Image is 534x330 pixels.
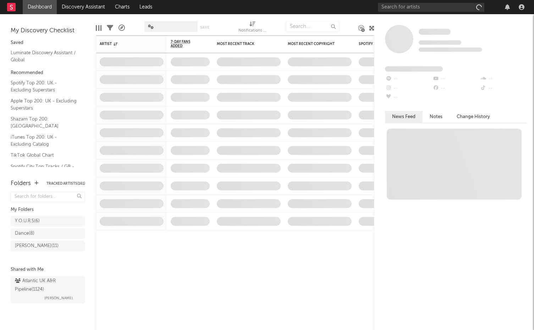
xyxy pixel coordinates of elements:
[11,228,85,239] a: Dance(8)
[238,27,267,35] div: Notifications (Artist)
[385,111,423,123] button: News Feed
[385,66,443,72] span: Fans Added by Platform
[385,93,432,102] div: --
[217,42,270,46] div: Most Recent Track
[119,18,125,38] div: A&R Pipeline
[11,151,78,159] a: TikTok Global Chart
[11,97,78,112] a: Apple Top 200: UK - Excluding Superstars
[419,29,451,35] span: Some Artist
[11,79,78,94] a: Spotify Top 200: UK - Excluding Superstars
[46,182,85,185] button: Tracked Artists(161)
[480,74,527,84] div: --
[450,111,497,123] button: Change History
[15,229,34,238] div: Dance ( 8 )
[419,47,482,52] span: 0 fans last week
[480,84,527,93] div: --
[288,42,341,46] div: Most Recent Copyright
[11,216,85,226] a: Y.O.U.R.S(6)
[11,133,78,148] a: iTunes Top 200: UK - Excluding Catalog
[15,217,40,225] div: Y.O.U.R.S ( 6 )
[15,277,79,294] div: Atlantic UK A&R Pipeline ( 1124 )
[432,84,479,93] div: --
[432,74,479,84] div: --
[11,241,85,251] a: [PERSON_NAME](11)
[171,40,199,48] span: 7-Day Fans Added
[100,42,153,46] div: Artist
[11,179,31,188] div: Folders
[11,206,85,214] div: My Folders
[200,26,209,29] button: Save
[359,42,412,46] div: Spotify Monthly Listeners
[15,242,59,250] div: [PERSON_NAME] ( 11 )
[107,18,113,38] div: Filters
[378,3,484,12] input: Search for artists
[419,40,461,45] span: Tracking Since: [DATE]
[11,163,78,177] a: Spotify City Top Tracks / GB - Excluding Superstars
[11,265,85,274] div: Shared with Me
[11,276,85,303] a: Atlantic UK A&R Pipeline(1124)[PERSON_NAME]
[11,39,85,47] div: Saved
[385,84,432,93] div: --
[11,27,85,35] div: My Discovery Checklist
[423,111,450,123] button: Notes
[238,18,267,38] div: Notifications (Artist)
[11,115,78,130] a: Shazam Top 200: [GEOGRAPHIC_DATA]
[96,18,101,38] div: Edit Columns
[11,69,85,77] div: Recommended
[11,192,85,202] input: Search for folders...
[44,294,73,302] span: [PERSON_NAME]
[286,21,339,32] input: Search...
[419,28,451,35] a: Some Artist
[11,49,78,63] a: Luminate Discovery Assistant / Global
[385,74,432,84] div: --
